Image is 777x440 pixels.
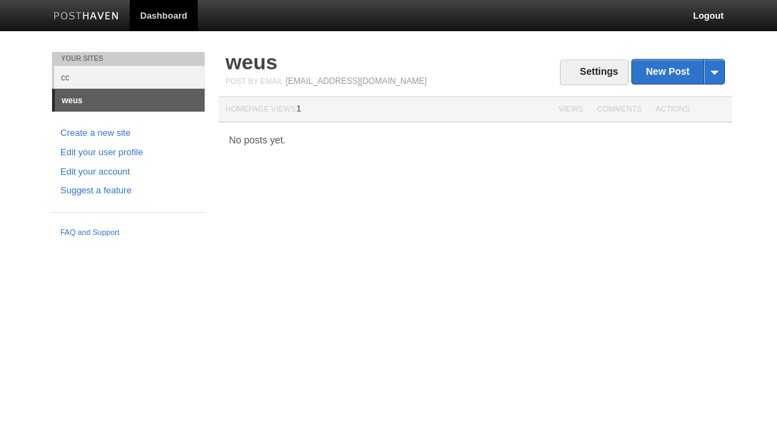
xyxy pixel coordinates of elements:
th: Homepage Views [219,97,552,123]
th: Actions [649,97,732,123]
a: Edit your user profile [60,146,196,160]
a: cc [54,66,205,89]
a: Settings [560,60,629,85]
div: No posts yet. [219,135,732,145]
a: New Post [632,60,724,84]
a: Suggest a feature [60,184,196,198]
a: Edit your account [60,165,196,179]
a: [EMAIL_ADDRESS][DOMAIN_NAME] [286,76,427,86]
a: weus [55,89,205,112]
img: Posthaven-bar [53,12,119,22]
a: Create a new site [60,126,196,141]
span: Post by Email [225,77,283,85]
a: weus [225,51,277,73]
th: Comments [590,97,649,123]
a: FAQ and Support [60,227,196,239]
li: Your Sites [52,52,205,66]
span: 1 [296,104,301,114]
th: Views [552,97,590,123]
